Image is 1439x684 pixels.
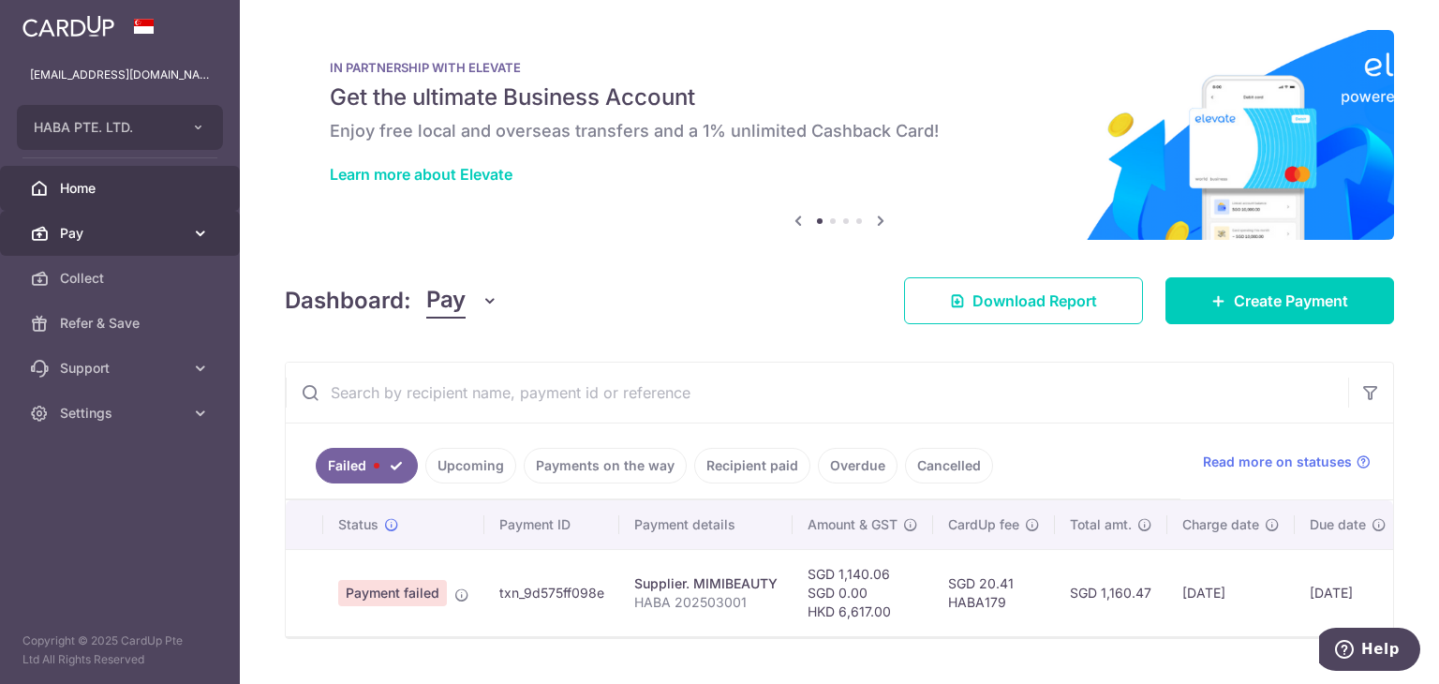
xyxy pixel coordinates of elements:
h4: Dashboard: [285,284,411,318]
td: [DATE] [1295,549,1402,636]
a: Recipient paid [694,448,810,483]
span: Refer & Save [60,314,184,333]
span: Amount & GST [808,515,898,534]
span: Pay [426,283,466,319]
span: Payment failed [338,580,447,606]
td: SGD 20.41 HABA179 [933,549,1055,636]
span: Home [60,179,184,198]
a: Learn more about Elevate [330,165,512,184]
a: Download Report [904,277,1143,324]
a: Create Payment [1165,277,1394,324]
h6: Enjoy free local and overseas transfers and a 1% unlimited Cashback Card! [330,120,1349,142]
span: Settings [60,404,184,423]
th: Payment ID [484,500,619,549]
button: Pay [426,283,498,319]
span: Pay [60,224,184,243]
img: CardUp [22,15,114,37]
h5: Get the ultimate Business Account [330,82,1349,112]
p: HABA 202503001 [634,593,778,612]
p: IN PARTNERSHIP WITH ELEVATE [330,60,1349,75]
button: HABA PTE. LTD. [17,105,223,150]
a: Read more on statuses [1203,453,1371,471]
span: Create Payment [1234,290,1348,312]
td: [DATE] [1167,549,1295,636]
th: Payment details [619,500,793,549]
span: Due date [1310,515,1366,534]
span: HABA PTE. LTD. [34,118,172,137]
span: Total amt. [1070,515,1132,534]
img: Renovation banner [285,30,1394,240]
span: Collect [60,269,184,288]
a: Overdue [818,448,898,483]
span: Charge date [1182,515,1259,534]
a: Payments on the way [524,448,687,483]
td: SGD 1,160.47 [1055,549,1167,636]
span: Support [60,359,184,378]
p: [EMAIL_ADDRESS][DOMAIN_NAME] [30,66,210,84]
span: Download Report [972,290,1097,312]
span: Status [338,515,378,534]
iframe: Opens a widget where you can find more information [1319,628,1420,675]
input: Search by recipient name, payment id or reference [286,363,1348,423]
td: SGD 1,140.06 SGD 0.00 HKD 6,617.00 [793,549,933,636]
div: Supplier. MIMIBEAUTY [634,574,778,593]
a: Upcoming [425,448,516,483]
td: txn_9d575ff098e [484,549,619,636]
span: CardUp fee [948,515,1019,534]
a: Failed [316,448,418,483]
span: Read more on statuses [1203,453,1352,471]
a: Cancelled [905,448,993,483]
